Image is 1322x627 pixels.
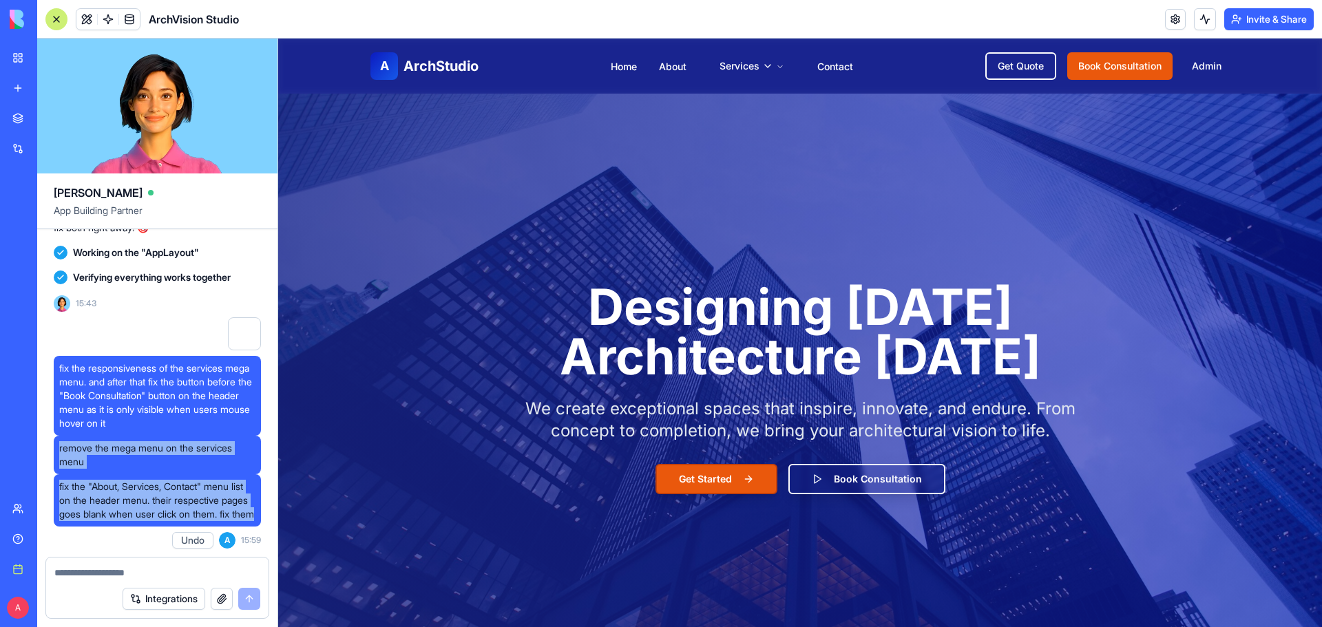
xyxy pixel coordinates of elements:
a: About [381,22,408,34]
span: Verifying everything works together [73,270,231,284]
a: Home [333,22,359,34]
button: Integrations [123,588,205,610]
a: AArchStudio [92,14,200,41]
a: Get Quote [707,14,778,41]
button: Services [430,14,517,41]
span: App Building Partner [54,204,261,229]
nav: Main [333,14,575,41]
h1: Designing [DATE] Architecture [DATE] [213,244,830,343]
a: Book Consultation [789,14,894,41]
span: remove the mega menu on the services menu [59,441,255,469]
button: Undo [172,532,213,549]
span: A [102,18,111,37]
a: Admin [905,15,952,40]
span: A [7,597,29,619]
span: A [219,532,235,549]
span: ArchVision Studio [149,11,239,28]
a: Get Started [377,425,499,456]
p: We create exceptional spaces that inspire, innovate, and endure. From concept to completion, we b... [213,359,830,403]
a: Book Consultation [510,425,667,456]
span: [PERSON_NAME] [54,184,143,201]
span: fix the "About, Services, Contact" menu list on the header menu. their respective pages goes blan... [59,480,255,521]
button: Invite & Share [1224,8,1314,30]
img: logo [10,10,95,29]
span: 15:43 [76,298,96,309]
a: Contact [539,22,575,34]
span: ArchStudio [125,18,200,37]
span: fix the responsiveness of the services mega menu. and after that fix the button before the "Book ... [59,361,255,430]
img: Ella_00000_wcx2te.png [54,295,70,312]
span: Working on the "AppLayout" [73,246,199,259]
span: 15:59 [241,535,261,546]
